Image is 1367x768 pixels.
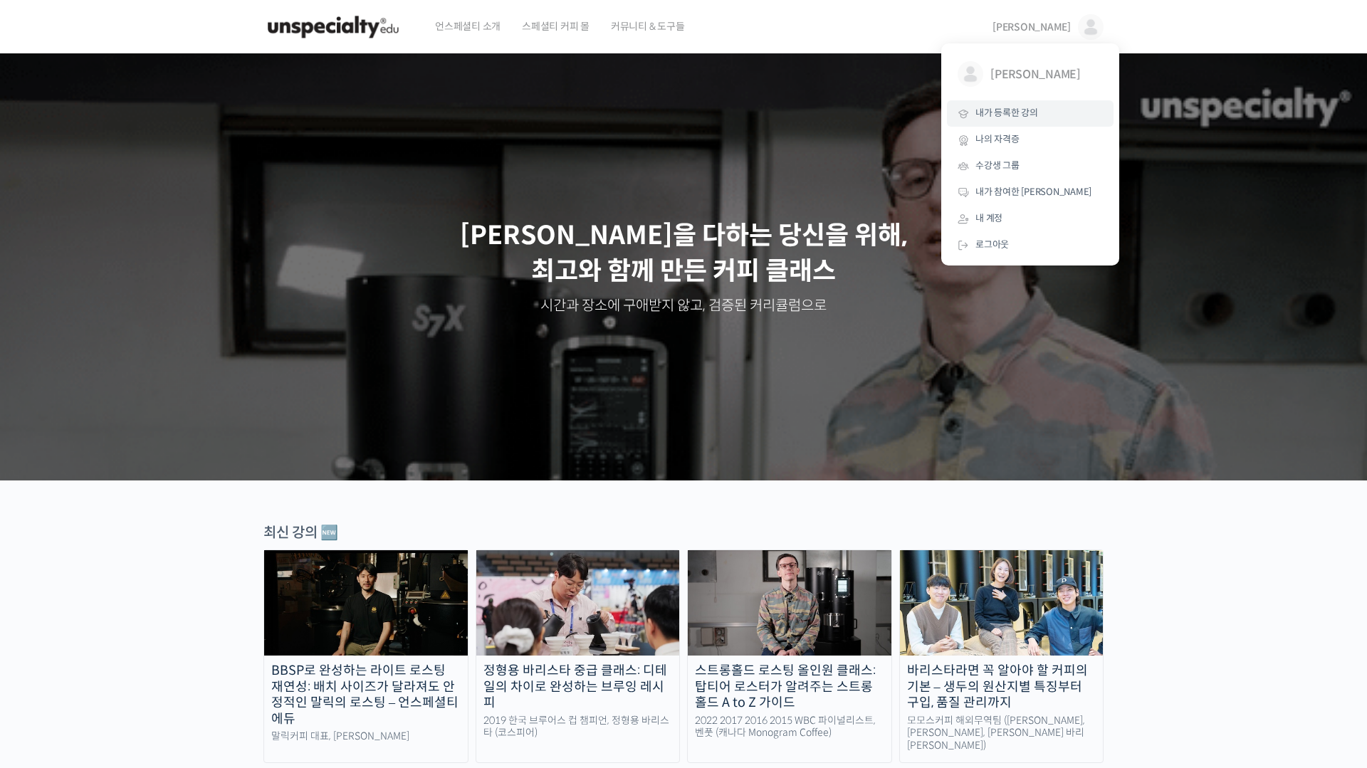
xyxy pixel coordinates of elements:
[264,550,468,656] img: malic-roasting-class_course-thumbnail.jpg
[264,663,468,727] div: BBSP로 완성하는 라이트 로스팅 재연성: 배치 사이즈가 달라져도 안정적인 말릭의 로스팅 – 언스페셜티 에듀
[975,133,1020,145] span: 나의 자격증
[900,550,1104,656] img: momos_course-thumbnail.jpg
[263,549,468,763] a: BBSP로 완성하는 라이트 로스팅 재연성: 배치 사이즈가 달라져도 안정적인 말릭의 로스팅 – 언스페셜티 에듀 말릭커피 대표, [PERSON_NAME]
[975,186,1091,198] span: 내가 참여한 [PERSON_NAME]
[947,100,1114,127] a: 내가 등록한 강의
[4,451,94,487] a: 홈
[947,51,1114,100] a: [PERSON_NAME]
[130,473,147,485] span: 대화
[688,663,891,711] div: 스트롱홀드 로스팅 올인원 클래스: 탑티어 로스터가 알려주는 스트롱홀드 A to Z 가이드
[947,179,1114,206] a: 내가 참여한 [PERSON_NAME]
[476,550,680,656] img: advanced-brewing_course-thumbnail.jpeg
[990,61,1096,88] span: [PERSON_NAME]
[14,218,1353,290] p: [PERSON_NAME]을 다하는 당신을 위해, 최고와 함께 만든 커피 클래스
[947,206,1114,232] a: 내 계정
[975,159,1020,172] span: 수강생 그룹
[688,715,891,740] div: 2022 2017 2016 2015 WBC 파이널리스트, 벤풋 (캐나다 Monogram Coffee)
[476,663,680,711] div: 정형용 바리스타 중급 클래스: 디테일의 차이로 완성하는 브루잉 레시피
[264,730,468,743] div: 말릭커피 대표, [PERSON_NAME]
[947,127,1114,153] a: 나의 자격증
[947,153,1114,179] a: 수강생 그룹
[688,550,891,656] img: stronghold-roasting_course-thumbnail.jpg
[94,451,184,487] a: 대화
[476,715,680,740] div: 2019 한국 브루어스 컵 챔피언, 정형용 바리스타 (코스피어)
[975,107,1038,119] span: 내가 등록한 강의
[975,212,1002,224] span: 내 계정
[900,663,1104,711] div: 바리스타라면 꼭 알아야 할 커피의 기본 – 생두의 원산지별 특징부터 구입, 품질 관리까지
[899,549,1104,763] a: 바리스타라면 꼭 알아야 할 커피의 기본 – 생두의 원산지별 특징부터 구입, 품질 관리까지 모모스커피 해외무역팀 ([PERSON_NAME], [PERSON_NAME], [PER...
[14,296,1353,316] p: 시간과 장소에 구애받지 않고, 검증된 커리큘럼으로
[687,549,892,763] a: 스트롱홀드 로스팅 올인원 클래스: 탑티어 로스터가 알려주는 스트롱홀드 A to Z 가이드 2022 2017 2016 2015 WBC 파이널리스트, 벤풋 (캐나다 Monogra...
[45,473,53,484] span: 홈
[900,715,1104,752] div: 모모스커피 해외무역팀 ([PERSON_NAME], [PERSON_NAME], [PERSON_NAME] 바리[PERSON_NAME])
[263,523,1104,542] div: 최신 강의 🆕
[992,21,1071,33] span: [PERSON_NAME]
[975,238,1009,251] span: 로그아웃
[184,451,273,487] a: 설정
[947,232,1114,258] a: 로그아웃
[476,549,681,763] a: 정형용 바리스타 중급 클래스: 디테일의 차이로 완성하는 브루잉 레시피 2019 한국 브루어스 컵 챔피언, 정형용 바리스타 (코스피어)
[220,473,237,484] span: 설정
